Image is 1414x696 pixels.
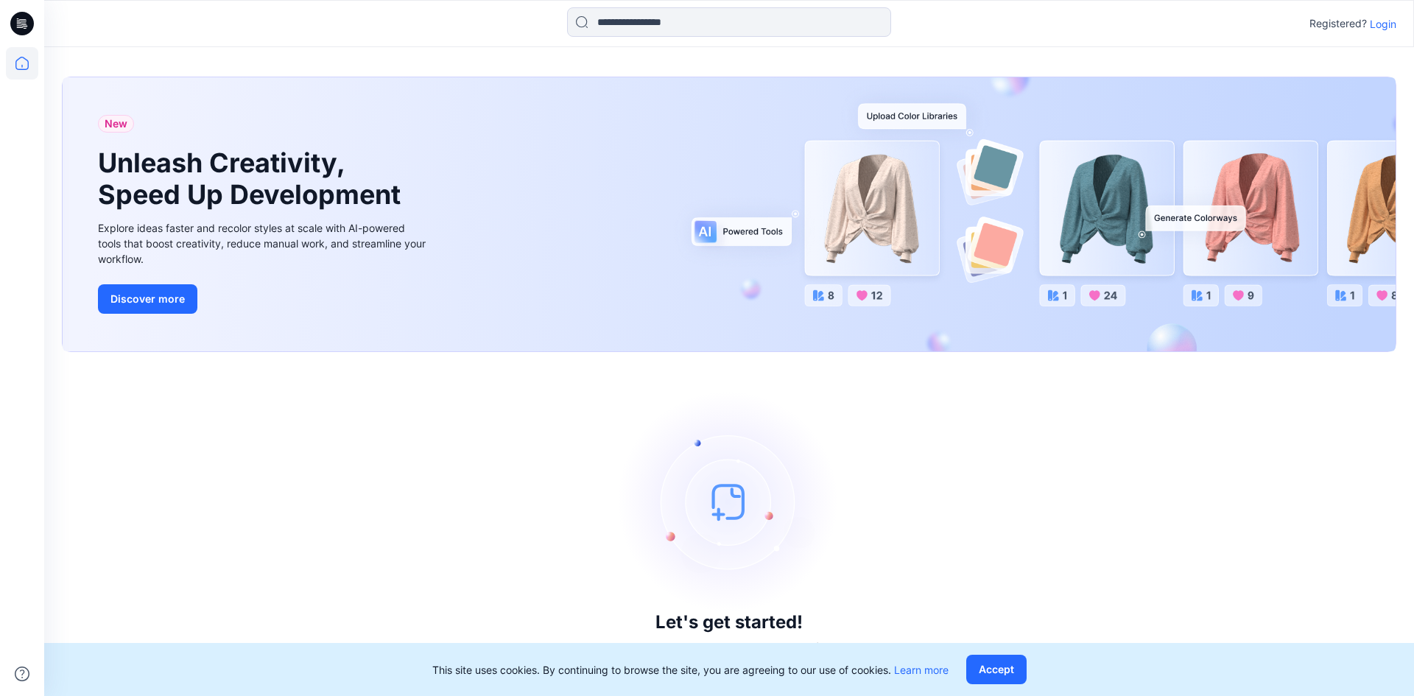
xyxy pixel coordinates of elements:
span: New [105,115,127,133]
h1: Unleash Creativity, Speed Up Development [98,147,407,211]
p: Login [1370,16,1396,32]
p: Registered? [1309,15,1367,32]
a: Learn more [894,664,949,676]
button: Discover more [98,284,197,314]
p: This site uses cookies. By continuing to browse the site, you are agreeing to our use of cookies. [432,662,949,678]
p: Click New to add a style or create a folder. [608,639,850,656]
img: empty-state-image.svg [619,391,840,612]
a: Discover more [98,284,429,314]
h3: Let's get started! [655,612,803,633]
button: Accept [966,655,1027,684]
div: Explore ideas faster and recolor styles at scale with AI-powered tools that boost creativity, red... [98,220,429,267]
